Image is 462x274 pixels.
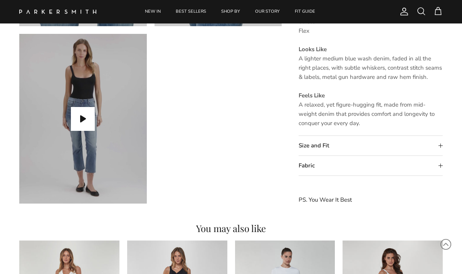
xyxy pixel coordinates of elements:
[440,239,452,250] svg: Scroll to Top
[299,195,443,204] p: PS. You Wear It Best
[299,101,435,127] span: A relaxed, yet figure-hugging fit, made from mid-weight denim that provides comfort and longevity...
[299,92,325,99] strong: Feels Like
[6,245,79,268] iframe: Sign Up via Text for Offers
[19,224,443,233] h4: You may also like
[299,156,443,175] summary: Fabric
[299,45,327,53] strong: Looks Like
[299,55,442,81] span: A lighter medium blue wash denim, faded in all the right places, with subtle whiskers, contrast s...
[299,27,309,35] span: Flex
[71,107,95,131] button: Play video
[396,7,409,16] a: Account
[19,10,96,14] img: Parker Smith
[299,136,443,155] summary: Size and Fit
